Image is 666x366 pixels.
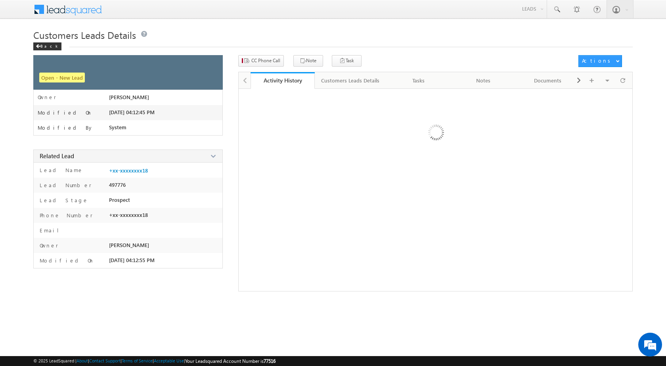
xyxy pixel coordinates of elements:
[109,94,149,100] span: [PERSON_NAME]
[582,57,613,64] div: Actions
[33,29,136,41] span: Customers Leads Details
[516,72,580,89] a: Documents
[578,55,622,67] button: Actions
[38,197,88,204] label: Lead Stage
[40,152,74,160] span: Related Lead
[38,182,92,189] label: Lead Number
[33,42,61,50] div: Back
[33,357,276,365] span: © 2025 LeadSquared | | | | |
[38,212,93,219] label: Phone Number
[154,358,184,363] a: Acceptable Use
[251,57,280,64] span: CC Phone Call
[109,257,155,263] span: [DATE] 04:12:55 PM
[238,55,284,67] button: CC Phone Call
[293,55,323,67] button: Note
[393,76,444,85] div: Tasks
[38,257,94,264] label: Modified On
[332,55,362,67] button: Task
[38,242,58,249] label: Owner
[387,72,451,89] a: Tasks
[109,167,148,174] a: +xx-xxxxxxxx18
[109,124,126,130] span: System
[122,358,153,363] a: Terms of Service
[38,125,94,131] label: Modified By
[109,242,149,248] span: [PERSON_NAME]
[315,72,387,89] a: Customers Leads Details
[251,72,315,89] a: Activity History
[394,93,477,175] img: Loading ...
[39,73,85,82] span: Open - New Lead
[522,76,573,85] div: Documents
[38,109,92,116] label: Modified On
[89,358,121,363] a: Contact Support
[38,227,65,234] label: Email
[264,358,276,364] span: 77516
[109,197,130,203] span: Prospect
[38,167,83,174] label: Lead Name
[256,77,309,84] div: Activity History
[457,76,509,85] div: Notes
[185,358,276,364] span: Your Leadsquared Account Number is
[451,72,516,89] a: Notes
[109,109,155,115] span: [DATE] 04:12:45 PM
[321,76,379,85] div: Customers Leads Details
[109,212,148,218] span: +xx-xxxxxxxx18
[38,94,56,100] label: Owner
[109,182,126,188] span: 497776
[77,358,88,363] a: About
